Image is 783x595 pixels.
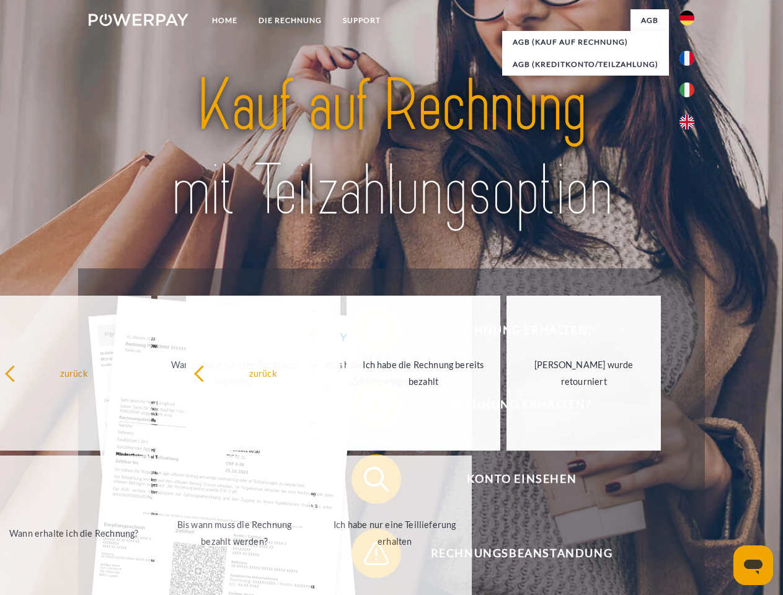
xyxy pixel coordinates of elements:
[369,454,673,504] span: Konto einsehen
[369,529,673,578] span: Rechnungsbeanstandung
[354,356,493,390] div: Ich habe die Rechnung bereits bezahlt
[4,364,144,381] div: zurück
[332,9,391,32] a: SUPPORT
[630,9,669,32] a: agb
[89,14,188,26] img: logo-powerpay-white.svg
[4,524,144,541] div: Wann erhalte ich die Rechnung?
[193,364,333,381] div: zurück
[679,51,694,66] img: fr
[325,516,464,550] div: Ich habe nur eine Teillieferung erhalten
[352,529,674,578] button: Rechnungsbeanstandung
[679,82,694,97] img: it
[733,545,773,585] iframe: Schaltfläche zum Öffnen des Messaging-Fensters
[118,59,665,237] img: title-powerpay_de.svg
[679,115,694,130] img: en
[165,356,304,390] div: Warum habe ich eine Rechnung erhalten?
[679,11,694,25] img: de
[201,9,248,32] a: Home
[514,356,653,390] div: [PERSON_NAME] wurde retourniert
[352,454,674,504] button: Konto einsehen
[248,9,332,32] a: DIE RECHNUNG
[165,516,304,550] div: Bis wann muss die Rechnung bezahlt werden?
[502,53,669,76] a: AGB (Kreditkonto/Teilzahlung)
[502,31,669,53] a: AGB (Kauf auf Rechnung)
